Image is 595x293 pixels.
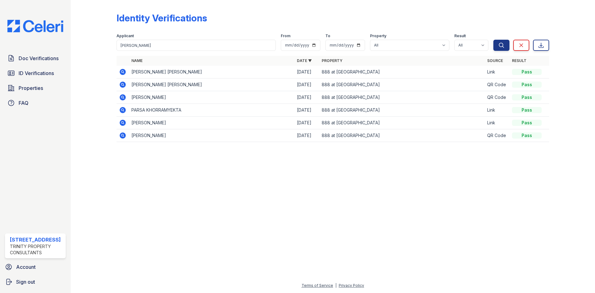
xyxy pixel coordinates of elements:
div: Pass [512,82,542,88]
a: Property [322,58,342,63]
div: [STREET_ADDRESS] [10,236,63,243]
td: [PERSON_NAME] [129,117,294,129]
td: [DATE] [294,91,319,104]
td: Link [485,117,509,129]
a: Privacy Policy [339,283,364,288]
td: 888 at [GEOGRAPHIC_DATA] [319,129,485,142]
a: Name [131,58,143,63]
td: [PERSON_NAME] [PERSON_NAME] [129,78,294,91]
div: Pass [512,69,542,75]
td: [DATE] [294,129,319,142]
a: Result [512,58,527,63]
td: [DATE] [294,66,319,78]
a: Doc Verifications [5,52,66,64]
span: Sign out [16,278,35,286]
span: Account [16,263,36,271]
div: Pass [512,94,542,100]
div: Trinity Property Consultants [10,243,63,256]
a: ID Verifications [5,67,66,79]
td: QR Code [485,91,509,104]
label: Applicant [117,33,134,38]
div: Pass [512,107,542,113]
a: Source [487,58,503,63]
td: [PERSON_NAME] [129,129,294,142]
td: 888 at [GEOGRAPHIC_DATA] [319,104,485,117]
div: Pass [512,120,542,126]
td: 888 at [GEOGRAPHIC_DATA] [319,66,485,78]
td: [PERSON_NAME] [PERSON_NAME] [129,66,294,78]
span: ID Verifications [19,69,54,77]
td: [PERSON_NAME] [129,91,294,104]
label: Result [454,33,466,38]
td: [DATE] [294,104,319,117]
img: CE_Logo_Blue-a8612792a0a2168367f1c8372b55b34899dd931a85d93a1a3d3e32e68fde9ad4.png [2,20,68,32]
td: 888 at [GEOGRAPHIC_DATA] [319,91,485,104]
a: Sign out [2,276,68,288]
td: PARSA KHORRAMYEKTA [129,104,294,117]
div: | [335,283,337,288]
a: Date ▼ [297,58,312,63]
td: QR Code [485,78,509,91]
td: 888 at [GEOGRAPHIC_DATA] [319,78,485,91]
td: QR Code [485,129,509,142]
label: Property [370,33,386,38]
div: Identity Verifications [117,12,207,24]
td: [DATE] [294,78,319,91]
div: Pass [512,132,542,139]
span: Properties [19,84,43,92]
a: Terms of Service [302,283,333,288]
span: Doc Verifications [19,55,59,62]
td: 888 at [GEOGRAPHIC_DATA] [319,117,485,129]
td: Link [485,104,509,117]
label: From [281,33,290,38]
a: Account [2,261,68,273]
td: Link [485,66,509,78]
input: Search by name or phone number [117,40,276,51]
a: Properties [5,82,66,94]
td: [DATE] [294,117,319,129]
a: FAQ [5,97,66,109]
label: To [325,33,330,38]
span: FAQ [19,99,29,107]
